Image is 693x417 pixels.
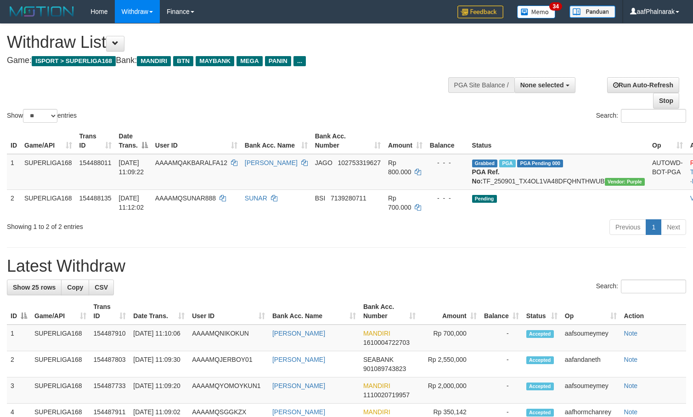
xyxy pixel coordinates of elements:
td: 2 [7,351,31,377]
td: - [480,325,523,351]
span: PANIN [265,56,291,66]
a: Copy [61,280,89,295]
span: Accepted [526,356,554,364]
td: aafsoumeymey [561,377,620,404]
span: Copy [67,284,83,291]
td: 154487910 [90,325,130,351]
span: Marked by aafsoumeymey [499,160,515,167]
th: Bank Acc. Name: activate to sort column ascending [269,298,360,325]
a: [PERSON_NAME] [272,408,325,416]
span: MEGA [237,56,263,66]
th: Date Trans.: activate to sort column ascending [130,298,188,325]
td: SUPERLIGA168 [31,377,90,404]
a: [PERSON_NAME] [272,330,325,337]
span: PGA Pending [517,160,563,167]
th: ID: activate to sort column descending [7,298,31,325]
td: 2 [7,189,21,216]
th: Status [468,128,648,154]
span: Accepted [526,330,554,338]
h1: Latest Withdraw [7,257,686,275]
span: Copy 1610004722703 to clipboard [363,339,410,346]
td: [DATE] 11:10:06 [130,325,188,351]
span: None selected [520,81,564,89]
a: Note [624,330,638,337]
th: User ID: activate to sort column ascending [152,128,241,154]
span: Copy 7139280711 to clipboard [331,194,366,202]
th: Amount: activate to sort column ascending [384,128,426,154]
span: Copy 901089743823 to clipboard [363,365,406,372]
span: Copy 102753319627 to clipboard [338,159,381,166]
td: AAAAMQYOMOYKUN1 [188,377,269,404]
th: Op: activate to sort column ascending [648,128,687,154]
input: Search: [621,280,686,293]
h1: Withdraw List [7,33,453,51]
span: Rp 800.000 [388,159,411,176]
td: AAAAMQJERBOY01 [188,351,269,377]
a: Note [624,356,638,363]
a: [PERSON_NAME] [272,382,325,389]
th: Action [620,298,686,325]
a: [PERSON_NAME] [272,356,325,363]
td: 154487803 [90,351,130,377]
th: Trans ID: activate to sort column ascending [90,298,130,325]
a: Note [624,382,638,389]
span: MAYBANK [196,56,234,66]
td: 1 [7,325,31,351]
span: [DATE] 11:09:22 [119,159,144,176]
input: Search: [621,109,686,123]
td: SUPERLIGA168 [31,351,90,377]
label: Show entries [7,109,77,123]
div: - - - [430,158,465,167]
th: Trans ID: activate to sort column ascending [76,128,115,154]
span: MANDIRI [363,408,390,416]
span: SEABANK [363,356,394,363]
span: BTN [173,56,193,66]
span: ... [293,56,306,66]
span: Show 25 rows [13,284,56,291]
h4: Game: Bank: [7,56,453,65]
span: Grabbed [472,160,498,167]
th: ID [7,128,21,154]
img: panduan.png [569,6,615,18]
td: SUPERLIGA168 [31,325,90,351]
span: Copy 1110020719957 to clipboard [363,391,410,399]
td: Rp 2,000,000 [419,377,480,404]
b: PGA Ref. No: [472,168,500,185]
span: Vendor URL: https://trx4.1velocity.biz [605,178,645,186]
label: Search: [596,280,686,293]
a: SUNAR [245,194,267,202]
span: MANDIRI [137,56,171,66]
span: JAGO [315,159,332,166]
span: CSV [95,284,108,291]
a: CSV [89,280,114,295]
a: Stop [653,93,679,109]
span: BSI [315,194,326,202]
a: Run Auto-Refresh [607,77,679,93]
img: MOTION_logo.png [7,5,77,18]
td: SUPERLIGA168 [21,154,76,190]
td: [DATE] 11:09:20 [130,377,188,404]
a: Show 25 rows [7,280,62,295]
span: MANDIRI [363,330,390,337]
div: Showing 1 to 2 of 2 entries [7,218,282,231]
th: Bank Acc. Number: activate to sort column ascending [311,128,384,154]
span: AAAAMQAKBARALFA12 [155,159,227,166]
th: Game/API: activate to sort column ascending [31,298,90,325]
a: Next [661,219,686,235]
span: 154488135 [79,194,112,202]
th: Amount: activate to sort column ascending [419,298,480,325]
img: Feedback.jpg [457,6,503,18]
th: User ID: activate to sort column ascending [188,298,269,325]
a: 1 [646,219,661,235]
a: [PERSON_NAME] [245,159,298,166]
span: 154488011 [79,159,112,166]
label: Search: [596,109,686,123]
th: Balance: activate to sort column ascending [480,298,523,325]
th: Game/API: activate to sort column ascending [21,128,76,154]
img: Button%20Memo.svg [517,6,556,18]
span: Rp 700.000 [388,194,411,211]
span: AAAAMQSUNAR888 [155,194,216,202]
select: Showentries [23,109,57,123]
td: - [480,377,523,404]
span: MANDIRI [363,382,390,389]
